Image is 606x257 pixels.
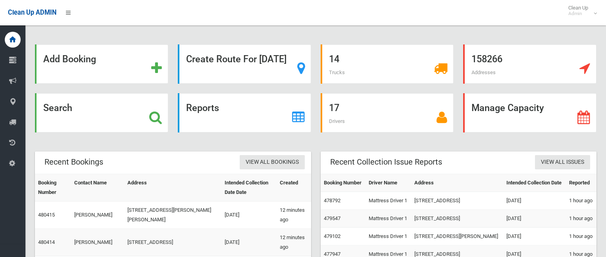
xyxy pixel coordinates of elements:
th: Booking Number [35,174,71,201]
span: Clean Up ADMIN [8,9,56,16]
strong: Add Booking [43,54,96,65]
td: [STREET_ADDRESS] [411,210,503,228]
td: [STREET_ADDRESS][PERSON_NAME][PERSON_NAME] [124,201,221,229]
th: Reported [566,174,596,192]
header: Recent Collection Issue Reports [321,154,452,170]
td: 1 hour ago [566,210,596,228]
a: 480414 [38,239,55,245]
strong: Reports [186,102,219,113]
a: 477947 [324,251,341,257]
th: Address [124,174,221,201]
span: Clean Up [564,5,596,17]
strong: Create Route For [DATE] [186,54,287,65]
header: Recent Bookings [35,154,113,170]
td: 12 minutes ago [277,229,311,256]
th: Intended Collection Date Date [221,174,277,201]
td: [STREET_ADDRESS] [411,192,503,210]
td: [STREET_ADDRESS][PERSON_NAME] [411,228,503,245]
th: Driver Name [366,174,411,192]
span: Trucks [329,69,345,75]
a: 479547 [324,215,341,221]
a: Reports [178,93,311,132]
a: 480415 [38,212,55,218]
a: View All Issues [535,155,590,170]
small: Admin [568,11,588,17]
strong: 14 [329,54,339,65]
td: [PERSON_NAME] [71,201,124,229]
th: Address [411,174,503,192]
td: [DATE] [503,192,566,210]
td: 12 minutes ago [277,201,311,229]
span: Drivers [329,118,345,124]
strong: Search [43,102,72,113]
a: 158266 Addresses [463,44,596,84]
strong: 158266 [471,54,502,65]
td: 1 hour ago [566,192,596,210]
td: [DATE] [503,210,566,228]
td: Mattress Driver 1 [366,228,411,245]
th: Booking Number [321,174,366,192]
td: [PERSON_NAME] [71,229,124,256]
a: Create Route For [DATE] [178,44,311,84]
a: 478792 [324,198,341,203]
span: Addresses [471,69,496,75]
strong: 17 [329,102,339,113]
a: 17 Drivers [321,93,454,132]
td: Mattress Driver 1 [366,192,411,210]
td: Mattress Driver 1 [366,210,411,228]
td: [DATE] [503,228,566,245]
td: 1 hour ago [566,228,596,245]
strong: Manage Capacity [471,102,544,113]
a: Add Booking [35,44,168,84]
a: View All Bookings [240,155,305,170]
td: [STREET_ADDRESS] [124,229,221,256]
td: [DATE] [221,201,277,229]
td: [DATE] [221,229,277,256]
th: Contact Name [71,174,124,201]
a: 479102 [324,233,341,239]
th: Intended Collection Date [503,174,566,192]
th: Created [277,174,311,201]
a: Manage Capacity [463,93,596,132]
a: 14 Trucks [321,44,454,84]
a: Search [35,93,168,132]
